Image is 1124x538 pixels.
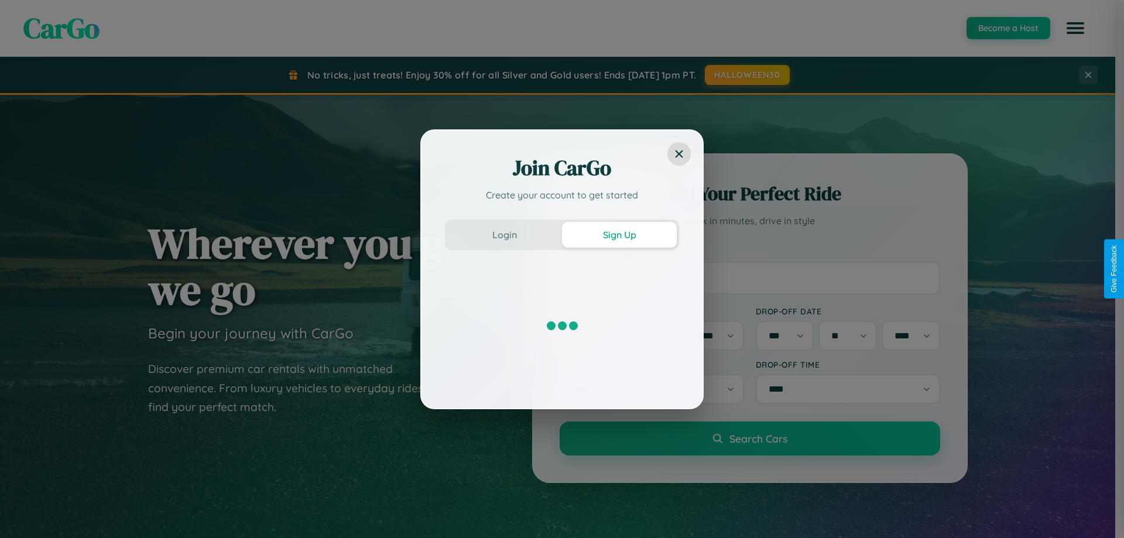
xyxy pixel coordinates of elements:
h2: Join CarGo [445,154,679,182]
button: Login [447,222,562,248]
button: Sign Up [562,222,677,248]
iframe: Intercom live chat [12,498,40,526]
p: Create your account to get started [445,188,679,202]
div: Give Feedback [1110,245,1118,293]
